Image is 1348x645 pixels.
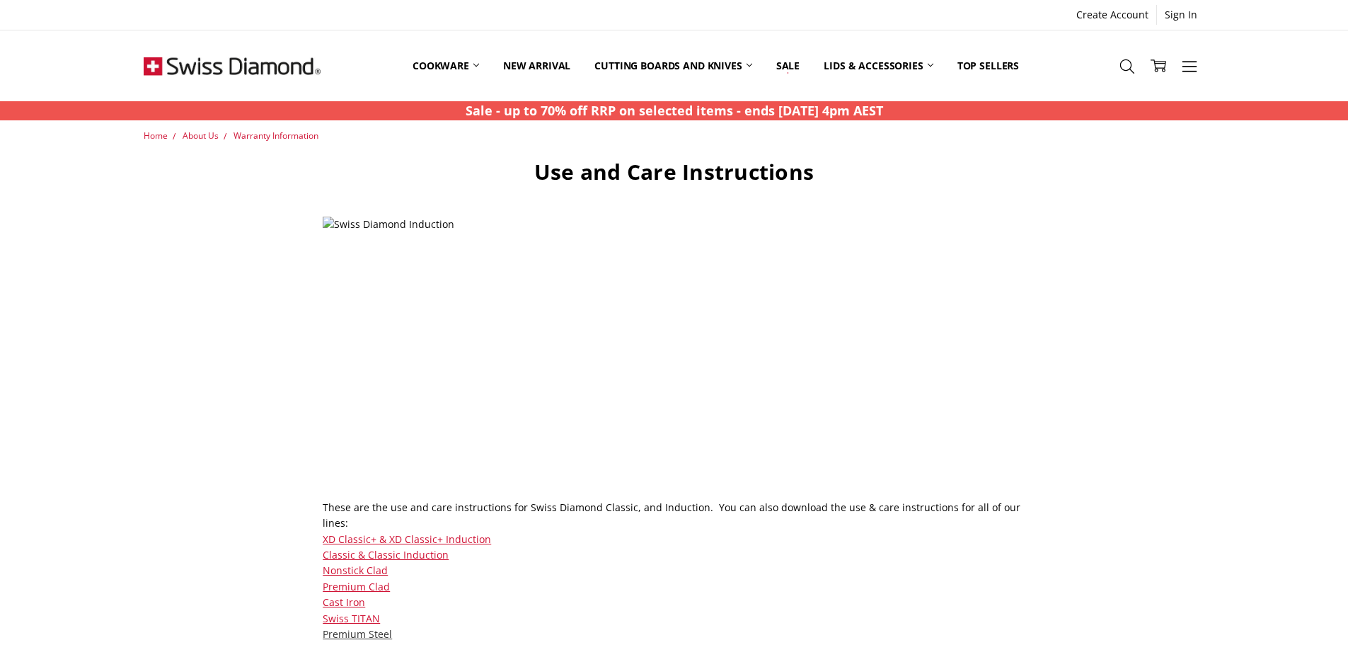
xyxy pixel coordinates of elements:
a: Cutting boards and knives [582,34,764,97]
a: New arrival [491,34,582,97]
h1: Use and Care Instructions [323,159,1025,185]
a: Sign In [1157,5,1205,25]
strong: Sale - up to 70% off RRP on selected items - ends [DATE] 4pm AEST [466,102,883,119]
a: Warranty Information [234,130,318,142]
a: Sale [764,34,812,97]
img: Free Shipping On Every Order [144,30,321,101]
a: About Us [183,130,219,142]
a: Cookware [401,34,491,97]
a: Premium Clad [323,580,390,593]
a: Home [144,130,168,142]
a: Premium Steel [323,627,392,641]
a: Cast Iron [323,595,365,609]
a: Nonstick Clad [323,564,388,577]
a: Classic & Classic Induction [323,548,449,561]
img: Swiss Diamond Induction [323,217,747,500]
a: Swiss TITAN [323,612,380,625]
a: Top Sellers [945,34,1031,97]
a: Lids & Accessories [812,34,945,97]
a: Create Account [1068,5,1156,25]
a: XD Classic+ & XD Classic+ Induction [323,532,491,546]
